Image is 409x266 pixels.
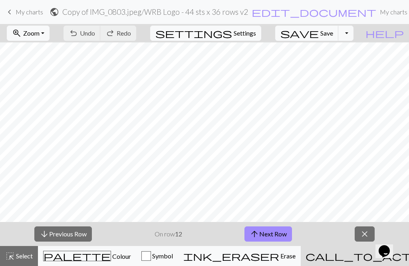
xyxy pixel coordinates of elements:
iframe: chat widget [375,234,401,258]
button: Next Row [244,226,292,242]
span: Symbol [151,252,173,260]
button: Colour [38,246,136,266]
span: palette [44,250,111,262]
span: Erase [279,252,296,260]
span: edit_document [252,6,376,18]
span: keyboard_arrow_left [5,6,14,18]
span: public [50,6,59,18]
button: Save [275,26,339,41]
button: Erase [178,246,301,266]
span: save [280,28,319,39]
i: Settings [155,28,232,38]
button: Zoom [7,26,50,41]
span: Select [15,252,33,260]
a: My charts [5,5,43,19]
span: help [365,28,404,39]
span: close [360,228,369,240]
span: My charts [16,8,43,16]
button: Previous Row [34,226,92,242]
p: On row [155,229,182,239]
span: arrow_upward [250,228,259,240]
span: Zoom [23,29,40,37]
strong: 12 [175,230,182,238]
span: arrow_downward [40,228,49,240]
button: SettingsSettings [150,26,261,41]
span: Colour [111,252,131,260]
button: Symbol [136,246,178,266]
span: ink_eraser [183,250,279,262]
span: Settings [234,28,256,38]
span: zoom_in [12,28,22,39]
h2: Copy of IMG_0803.jpeg / WRB Logo - 44 sts x 36 rows v2 [62,7,248,16]
span: Save [320,29,333,37]
span: settings [155,28,232,39]
span: highlight_alt [5,250,15,262]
